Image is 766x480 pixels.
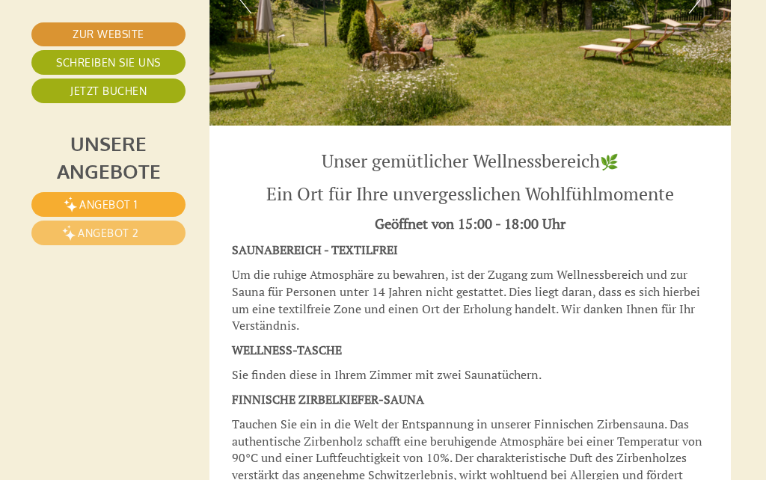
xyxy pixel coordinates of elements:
a: Schreiben Sie uns [31,50,186,75]
a: Jetzt buchen [31,79,186,103]
button: Senden [390,396,477,420]
a: Zur Website [31,22,186,46]
span: 🌿 [600,152,619,172]
div: Berghotel Zum Zirm [23,44,245,56]
span: Ein Ort für Ihre unvergesslichen Wohlfühlmomente [266,182,674,206]
div: [DATE] [212,12,266,37]
small: 22:04 [23,73,245,84]
span: Sie finden diese in Ihrem Zimmer mit zwei Saunatüchern. [232,366,542,383]
span: Um die ruhige Atmosphäre zu bewahren, ist der Zugang zum Wellnessbereich und zur Sauna für Person... [232,266,700,334]
span: Unser gemütlicher Wellnessbereich [322,149,600,173]
div: Unsere Angebote [31,129,186,185]
strong: WELLNESS-TASCHE [232,342,342,358]
div: Guten Tag, wie können wir Ihnen helfen? [12,41,253,87]
span: Angebot 1 [79,198,138,211]
strong: FINNISCHE ZIRBELKIEFER-SAUNA [232,391,424,407]
strong: SAUNABEREICH - TEXTILFREI [232,241,398,258]
span: Angebot 2 [78,227,139,239]
span: Geöffnet von 15:00 - 18:00 Uhr [375,215,566,233]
